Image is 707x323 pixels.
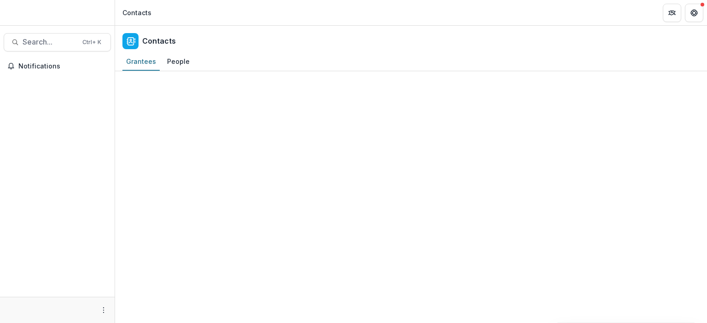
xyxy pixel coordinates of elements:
[18,62,107,70] span: Notifications
[122,55,160,68] div: Grantees
[663,4,681,22] button: Partners
[119,6,155,19] nav: breadcrumb
[98,305,109,316] button: More
[122,53,160,71] a: Grantees
[163,55,193,68] div: People
[122,8,151,17] div: Contacts
[685,4,703,22] button: Get Help
[81,37,103,47] div: Ctrl + K
[4,33,111,51] button: Search...
[142,37,176,45] h2: Contacts
[4,59,111,74] button: Notifications
[163,53,193,71] a: People
[23,38,77,46] span: Search...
